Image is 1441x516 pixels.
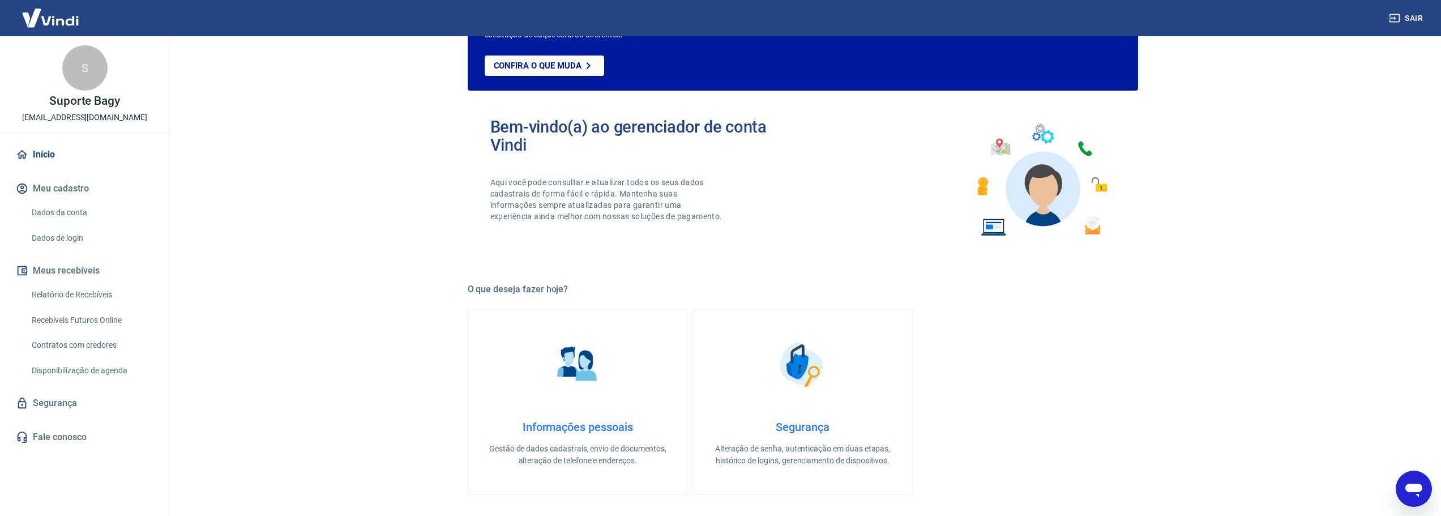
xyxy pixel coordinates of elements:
[27,359,156,382] a: Disponibilização de agenda
[711,420,894,434] h4: Segurança
[468,309,688,494] a: Informações pessoaisInformações pessoaisGestão de dados cadastrais, envio de documentos, alteraçã...
[549,336,606,393] img: Informações pessoais
[486,443,669,467] p: Gestão de dados cadastrais, envio de documentos, alteração de telefone e endereços.
[14,176,156,201] button: Meu cadastro
[490,118,803,154] h2: Bem-vindo(a) ao gerenciador de conta Vindi
[14,425,156,450] a: Fale conosco
[486,420,669,434] h4: Informações pessoais
[27,201,156,224] a: Dados da conta
[14,142,156,167] a: Início
[494,61,581,71] p: Confira o que muda
[49,95,120,107] p: Suporte Bagy
[27,334,156,357] a: Contratos com credores
[62,45,108,91] div: S
[711,443,894,467] p: Alteração de senha, autenticação em duas etapas, histórico de logins, gerenciamento de dispositivos.
[22,112,147,123] p: [EMAIL_ADDRESS][DOMAIN_NAME]
[774,336,831,393] img: Segurança
[1387,8,1427,29] button: Sair
[468,284,1138,295] h5: O que deseja fazer hoje?
[27,309,156,332] a: Recebíveis Futuros Online
[485,56,604,76] a: Confira o que muda
[27,283,156,306] a: Relatório de Recebíveis
[1396,471,1432,507] iframe: Botão para abrir a janela de mensagens
[967,118,1115,243] img: Imagem de um avatar masculino com diversos icones exemplificando as funcionalidades do gerenciado...
[692,309,913,494] a: SegurançaSegurançaAlteração de senha, autenticação em duas etapas, histórico de logins, gerenciam...
[490,177,725,222] p: Aqui você pode consultar e atualizar todos os seus dados cadastrais de forma fácil e rápida. Mant...
[14,258,156,283] button: Meus recebíveis
[27,227,156,250] a: Dados de login
[14,1,87,35] img: Vindi
[14,391,156,416] a: Segurança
